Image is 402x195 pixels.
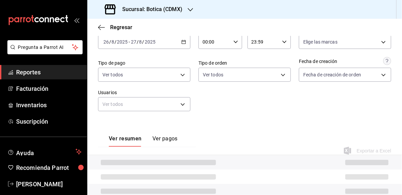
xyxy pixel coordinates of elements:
span: Suscripción [16,117,82,126]
span: / [137,39,139,45]
input: -- [111,39,115,45]
span: Ver todos [102,71,123,78]
input: ---- [144,39,156,45]
label: Usuarios [98,90,190,95]
label: Tipo de orden [198,61,291,66]
button: open_drawer_menu [74,17,79,23]
button: Ver resumen [109,135,142,147]
label: Tipo de pago [98,61,190,66]
span: Reportes [16,68,82,77]
span: Recomienda Parrot [16,163,82,172]
button: Ver pagos [152,135,178,147]
span: Pregunta a Parrot AI [18,44,72,51]
input: -- [131,39,137,45]
span: Ver todos [203,71,223,78]
span: - [129,39,130,45]
input: ---- [117,39,128,45]
span: Facturación [16,84,82,93]
a: Pregunta a Parrot AI [5,49,83,56]
span: Fecha de creación de orden [303,71,361,78]
h3: Sucursal: Botica (CDMX) [117,5,182,13]
div: navigation tabs [109,135,178,147]
button: Pregunta a Parrot AI [7,40,83,54]
span: Ayuda [16,148,73,156]
span: / [115,39,117,45]
span: / [109,39,111,45]
input: -- [103,39,109,45]
span: [PERSON_NAME] [16,180,82,189]
button: Regresar [98,24,132,30]
div: Fecha de creación [299,58,337,65]
div: Ver todos [98,97,190,111]
span: Elige las marcas [303,39,338,45]
input: -- [139,39,142,45]
span: Regresar [110,24,132,30]
span: / [142,39,144,45]
span: Inventarios [16,101,82,110]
